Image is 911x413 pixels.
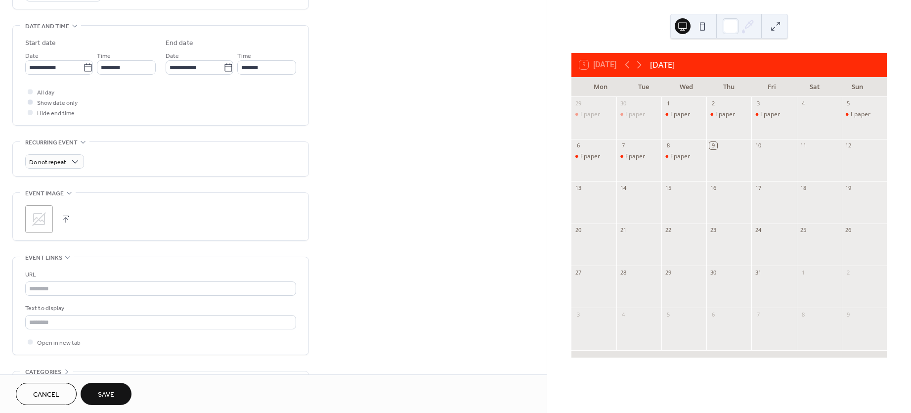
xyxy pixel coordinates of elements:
div: 19 [845,184,852,191]
div: Wed [665,77,708,97]
div: Epaper [670,110,690,119]
span: Time [97,51,111,61]
span: Save [98,390,114,400]
div: 14 [619,184,627,191]
div: 31 [754,269,762,276]
div: Epaper [760,110,780,119]
div: Start date [25,38,56,48]
div: 21 [619,227,627,234]
div: 23 [709,227,717,234]
div: 7 [754,311,762,318]
div: Tue [622,77,665,97]
div: 3 [574,311,582,318]
div: 29 [574,100,582,107]
div: Epaper [625,110,645,119]
div: 17 [754,184,762,191]
span: Date and time [25,21,69,32]
div: Mon [579,77,622,97]
div: 27 [574,269,582,276]
div: 26 [845,227,852,234]
div: 18 [800,184,807,191]
div: [DATE] [650,59,675,71]
div: 4 [619,311,627,318]
div: 8 [800,311,807,318]
div: 5 [664,311,672,318]
div: 2 [845,269,852,276]
div: 3 [754,100,762,107]
div: Sun [836,77,879,97]
div: 2 [709,100,717,107]
div: 1 [800,269,807,276]
div: Epaper [616,152,661,161]
span: Date [166,51,179,61]
span: Date [25,51,39,61]
div: ••• [13,371,308,392]
div: 16 [709,184,717,191]
div: Epaper [851,110,870,119]
div: 15 [664,184,672,191]
div: 29 [664,269,672,276]
div: Epaper [670,152,690,161]
div: 30 [619,100,627,107]
div: 24 [754,227,762,234]
button: Cancel [16,383,77,405]
div: Epaper [571,152,616,161]
div: Epaper [616,110,661,119]
div: 4 [800,100,807,107]
span: Do not repeat [29,157,66,168]
div: 30 [709,269,717,276]
span: Time [237,51,251,61]
div: Epaper [661,152,706,161]
div: 10 [754,142,762,149]
div: Fri [750,77,793,97]
div: Epaper [661,110,706,119]
button: Save [81,383,131,405]
span: Recurring event [25,138,78,148]
span: Hide end time [37,108,75,119]
div: 13 [574,184,582,191]
span: Show date only [37,98,78,108]
span: Event image [25,188,64,199]
div: Epaper [706,110,751,119]
div: Epaper [571,110,616,119]
span: Event links [25,253,62,263]
span: Cancel [33,390,59,400]
div: 25 [800,227,807,234]
div: 11 [800,142,807,149]
div: Epaper [580,110,600,119]
div: Thu [708,77,751,97]
div: Sat [793,77,836,97]
div: URL [25,270,294,280]
div: 5 [845,100,852,107]
div: 1 [664,100,672,107]
div: Epaper [842,110,887,119]
span: All day [37,88,54,98]
div: 9 [845,311,852,318]
div: 7 [619,142,627,149]
div: Text to display [25,303,294,314]
div: End date [166,38,193,48]
div: 22 [664,227,672,234]
div: 28 [619,269,627,276]
div: 9 [709,142,717,149]
div: Epaper [751,110,796,119]
div: Epaper [715,110,735,119]
span: Categories [25,367,61,377]
span: Open in new tab [37,338,81,348]
div: 8 [664,142,672,149]
div: 6 [574,142,582,149]
div: 12 [845,142,852,149]
div: 6 [709,311,717,318]
div: Epaper [625,152,645,161]
div: Epaper [580,152,600,161]
div: ; [25,205,53,233]
div: 20 [574,227,582,234]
